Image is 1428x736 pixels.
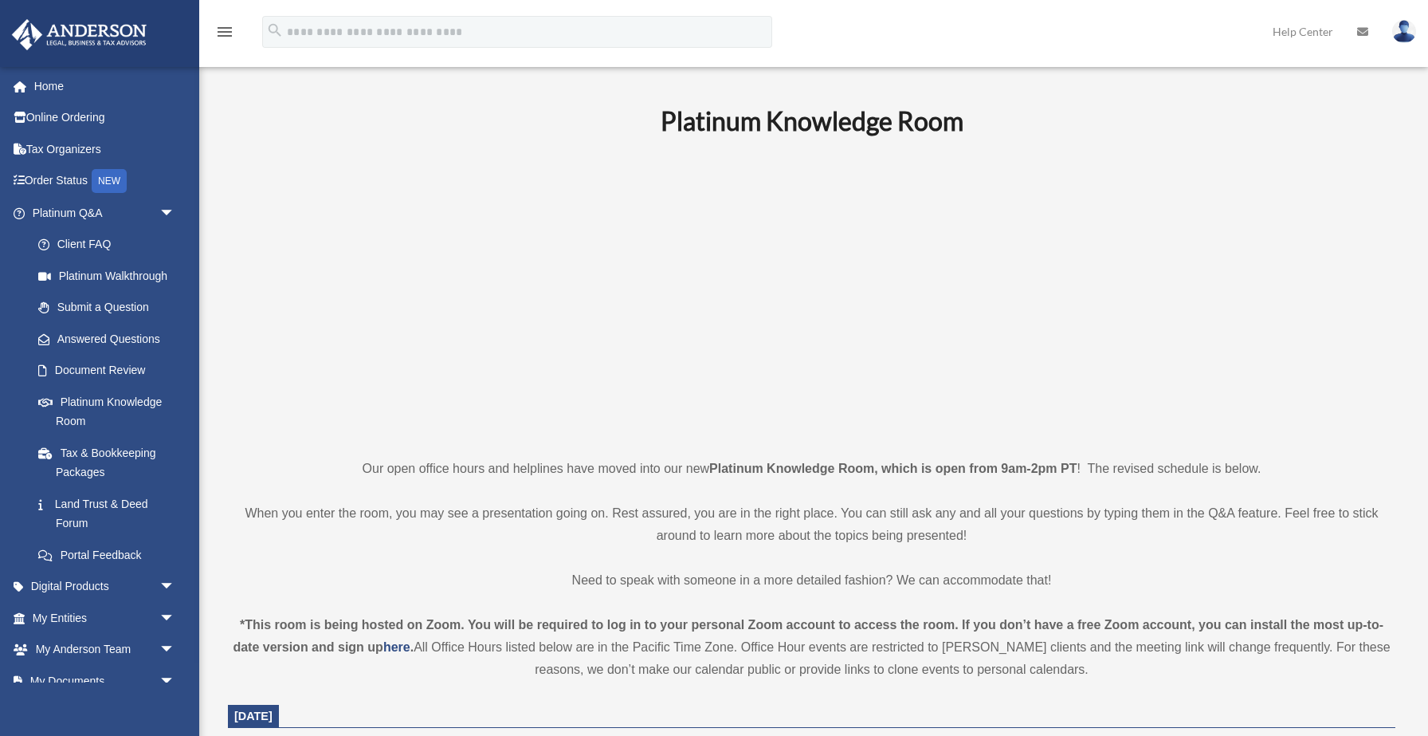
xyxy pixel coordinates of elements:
img: User Pic [1392,20,1416,43]
a: Digital Productsarrow_drop_down [11,571,199,603]
i: menu [215,22,234,41]
a: here [383,640,410,654]
a: Tax & Bookkeeping Packages [22,437,199,488]
a: Submit a Question [22,292,199,324]
strong: . [410,640,414,654]
a: Document Review [22,355,199,387]
a: Platinum Q&Aarrow_drop_down [11,197,199,229]
span: arrow_drop_down [159,197,191,230]
a: My Entitiesarrow_drop_down [11,602,199,634]
a: Land Trust & Deed Forum [22,488,199,539]
a: Home [11,70,199,102]
span: [DATE] [234,710,273,722]
p: Our open office hours and helplines have moved into our new ! The revised schedule is below. [228,458,1395,480]
span: arrow_drop_down [159,634,191,667]
a: Tax Organizers [11,133,199,165]
span: arrow_drop_down [159,665,191,698]
img: Anderson Advisors Platinum Portal [7,19,151,50]
p: When you enter the room, you may see a presentation going on. Rest assured, you are in the right ... [228,502,1395,547]
strong: Platinum Knowledge Room, which is open from 9am-2pm PT [709,462,1077,475]
span: arrow_drop_down [159,602,191,635]
a: Answered Questions [22,323,199,355]
a: Portal Feedback [22,539,199,571]
a: Platinum Walkthrough [22,260,199,292]
div: All Office Hours listed below are in the Pacific Time Zone. Office Hour events are restricted to ... [228,614,1395,681]
p: Need to speak with someone in a more detailed fashion? We can accommodate that! [228,569,1395,592]
i: search [266,22,284,39]
iframe: 231110_Toby_KnowledgeRoom [573,159,1051,428]
div: NEW [92,169,127,193]
a: Platinum Knowledge Room [22,386,191,437]
a: Online Ordering [11,102,199,134]
span: arrow_drop_down [159,571,191,604]
b: Platinum Knowledge Room [661,105,963,136]
a: My Anderson Teamarrow_drop_down [11,634,199,666]
a: menu [215,28,234,41]
a: Client FAQ [22,229,199,261]
strong: *This room is being hosted on Zoom. You will be required to log in to your personal Zoom account ... [233,618,1383,654]
a: Order StatusNEW [11,165,199,198]
a: My Documentsarrow_drop_down [11,665,199,697]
